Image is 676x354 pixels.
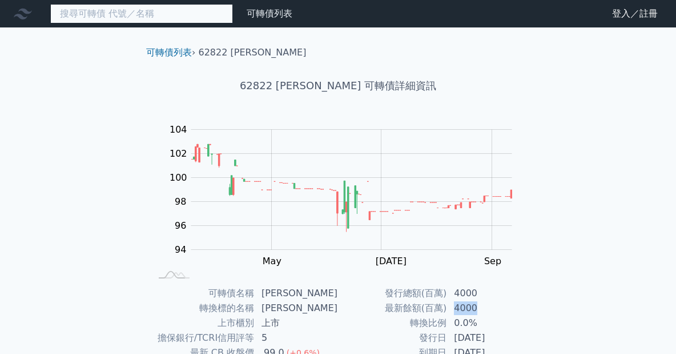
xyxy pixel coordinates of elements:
td: 最新餘額(百萬) [338,301,447,316]
tspan: 96 [175,220,186,231]
tspan: 100 [170,172,187,183]
a: 可轉債列表 [146,47,192,58]
td: 發行總額(百萬) [338,286,447,301]
td: [PERSON_NAME] [255,301,338,316]
td: 5 [255,331,338,345]
h1: 62822 [PERSON_NAME] 可轉債詳細資訊 [137,78,539,94]
tspan: 102 [170,148,187,159]
td: [PERSON_NAME] [255,286,338,301]
td: 4000 [447,301,525,316]
a: 可轉債列表 [247,8,292,19]
a: 登入／註冊 [603,5,667,23]
input: 搜尋可轉債 代號／名稱 [50,4,233,23]
td: 4000 [447,286,525,301]
li: 62822 [PERSON_NAME] [199,46,307,59]
td: 上市 [255,316,338,331]
td: 0.0% [447,316,525,331]
tspan: 94 [175,244,186,255]
tspan: 98 [175,196,186,207]
div: 聊天小工具 [619,299,676,354]
iframe: Chat Widget [619,299,676,354]
td: 發行日 [338,331,447,345]
tspan: May [263,256,281,267]
td: [DATE] [447,331,525,345]
tspan: Sep [484,256,501,267]
td: 上市櫃別 [151,316,255,331]
tspan: 104 [170,124,187,135]
li: › [146,46,195,59]
g: Chart [164,124,529,267]
td: 轉換比例 [338,316,447,331]
td: 擔保銀行/TCRI信用評等 [151,331,255,345]
td: 可轉債名稱 [151,286,255,301]
tspan: [DATE] [376,256,407,267]
td: 轉換標的名稱 [151,301,255,316]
